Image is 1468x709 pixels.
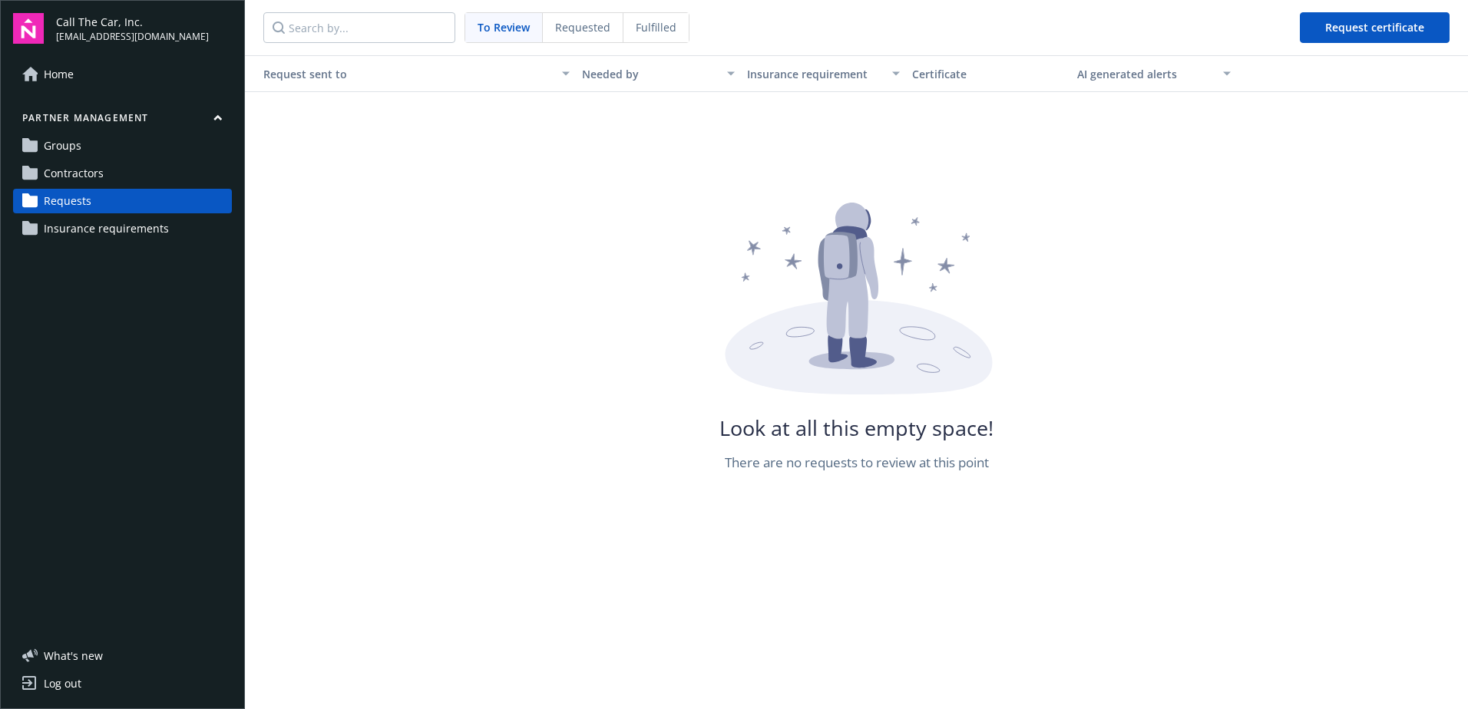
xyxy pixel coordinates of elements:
[1300,12,1450,43] button: Request certificate
[44,161,104,186] span: Contractors
[1077,66,1213,82] div: AI generated alerts
[56,30,209,44] span: [EMAIL_ADDRESS][DOMAIN_NAME]
[747,66,883,82] div: Insurance requirement
[13,134,232,158] a: Groups
[44,134,81,158] span: Groups
[44,648,103,664] span: What ' s new
[725,453,989,472] div: There are no requests to review at this point
[44,216,169,241] span: Insurance requirements
[741,55,906,92] button: Insurance requirement
[636,19,676,35] span: Fulfilled
[44,671,81,696] div: Log out
[576,55,741,92] button: Needed by
[1071,55,1236,92] button: AI generated alerts
[263,12,455,43] input: Search by...
[719,419,994,437] div: Look at all this empty space!
[478,19,530,35] span: To Review
[912,66,1065,82] div: Certificate
[1325,20,1424,35] span: Request certificate
[13,648,127,664] button: What's new
[13,189,232,213] a: Requests
[13,13,44,44] img: navigator-logo.svg
[13,62,232,87] a: Home
[44,189,91,213] span: Requests
[56,14,209,30] span: Call The Car, Inc.
[13,111,232,130] button: Partner management
[13,216,232,241] a: Insurance requirements
[13,161,232,186] a: Contractors
[906,55,1071,92] button: Certificate
[251,66,553,82] div: Request sent to
[251,66,553,82] div: Toggle SortBy
[56,13,232,44] button: Call The Car, Inc.[EMAIL_ADDRESS][DOMAIN_NAME]
[582,66,718,82] div: Needed by
[555,19,610,35] span: Requested
[44,62,74,87] span: Home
